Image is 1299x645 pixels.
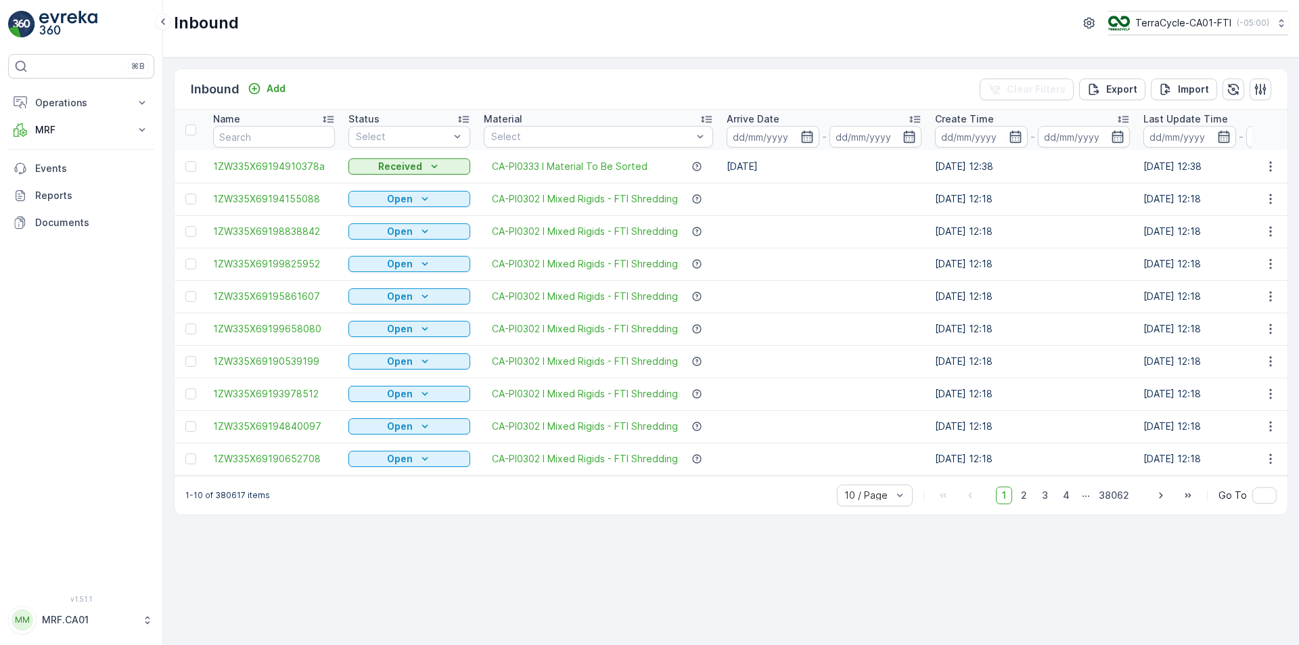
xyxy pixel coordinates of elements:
[1178,83,1209,96] p: Import
[185,356,196,367] div: Toggle Row Selected
[185,259,196,269] div: Toggle Row Selected
[1082,487,1090,504] p: ...
[8,89,154,116] button: Operations
[8,595,154,603] span: v 1.51.1
[1057,487,1076,504] span: 4
[492,452,678,466] a: CA-PI0302 I Mixed Rigids - FTI Shredding
[1239,129,1244,145] p: -
[928,248,1137,280] td: [DATE] 12:18
[348,288,470,305] button: Open
[492,420,678,433] a: CA-PI0302 I Mixed Rigids - FTI Shredding
[185,161,196,172] div: Toggle Row Selected
[1093,487,1135,504] span: 38062
[174,12,239,34] p: Inbound
[492,387,678,401] a: CA-PI0302 I Mixed Rigids - FTI Shredding
[8,606,154,634] button: MMMRF.CA01
[378,160,422,173] p: Received
[935,112,994,126] p: Create Time
[829,126,922,148] input: dd/mm/yyyy
[1108,16,1130,30] img: TC_BVHiTW6.png
[213,290,335,303] a: 1ZW335X69195861607
[727,126,819,148] input: dd/mm/yyyy
[348,112,380,126] p: Status
[928,313,1137,345] td: [DATE] 12:18
[8,11,35,38] img: logo
[213,112,240,126] p: Name
[387,387,413,401] p: Open
[928,280,1137,313] td: [DATE] 12:18
[492,355,678,368] span: CA-PI0302 I Mixed Rigids - FTI Shredding
[387,192,413,206] p: Open
[348,256,470,272] button: Open
[185,226,196,237] div: Toggle Row Selected
[387,290,413,303] p: Open
[8,182,154,209] a: Reports
[387,420,413,433] p: Open
[720,150,928,183] td: [DATE]
[213,387,335,401] span: 1ZW335X69193978512
[213,322,335,336] a: 1ZW335X69199658080
[213,420,335,433] a: 1ZW335X69194840097
[242,81,291,97] button: Add
[387,225,413,238] p: Open
[35,123,127,137] p: MRF
[1106,83,1137,96] p: Export
[8,155,154,182] a: Events
[822,129,827,145] p: -
[928,443,1137,475] td: [DATE] 12:18
[348,451,470,467] button: Open
[1007,83,1066,96] p: Clear Filters
[348,386,470,402] button: Open
[267,82,286,95] p: Add
[491,130,692,143] p: Select
[35,216,149,229] p: Documents
[492,192,678,206] a: CA-PI0302 I Mixed Rigids - FTI Shredding
[185,324,196,334] div: Toggle Row Selected
[348,321,470,337] button: Open
[387,452,413,466] p: Open
[213,257,335,271] a: 1ZW335X69199825952
[1015,487,1033,504] span: 2
[492,225,678,238] a: CA-PI0302 I Mixed Rigids - FTI Shredding
[492,257,678,271] a: CA-PI0302 I Mixed Rigids - FTI Shredding
[928,410,1137,443] td: [DATE] 12:18
[348,223,470,240] button: Open
[1218,489,1247,502] span: Go To
[348,418,470,435] button: Open
[1151,79,1217,100] button: Import
[8,116,154,143] button: MRF
[39,11,97,38] img: logo_light-DOdMpM7g.png
[996,487,1012,504] span: 1
[727,112,779,126] p: Arrive Date
[1108,11,1288,35] button: TerraCycle-CA01-FTI(-05:00)
[928,150,1137,183] td: [DATE] 12:38
[213,160,335,173] span: 1ZW335X69194910378a
[1135,16,1231,30] p: TerraCycle-CA01-FTI
[185,291,196,302] div: Toggle Row Selected
[213,225,335,238] a: 1ZW335X69198838842
[387,322,413,336] p: Open
[492,322,678,336] span: CA-PI0302 I Mixed Rigids - FTI Shredding
[1237,18,1269,28] p: ( -05:00 )
[35,162,149,175] p: Events
[213,192,335,206] a: 1ZW335X69194155088
[1079,79,1145,100] button: Export
[935,126,1028,148] input: dd/mm/yyyy
[928,345,1137,378] td: [DATE] 12:18
[928,215,1137,248] td: [DATE] 12:18
[12,609,33,631] div: MM
[348,353,470,370] button: Open
[387,355,413,368] p: Open
[356,130,449,143] p: Select
[492,160,647,173] span: CA-PI0333 I Material To Be Sorted
[213,355,335,368] a: 1ZW335X69190539199
[1030,129,1035,145] p: -
[980,79,1074,100] button: Clear Filters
